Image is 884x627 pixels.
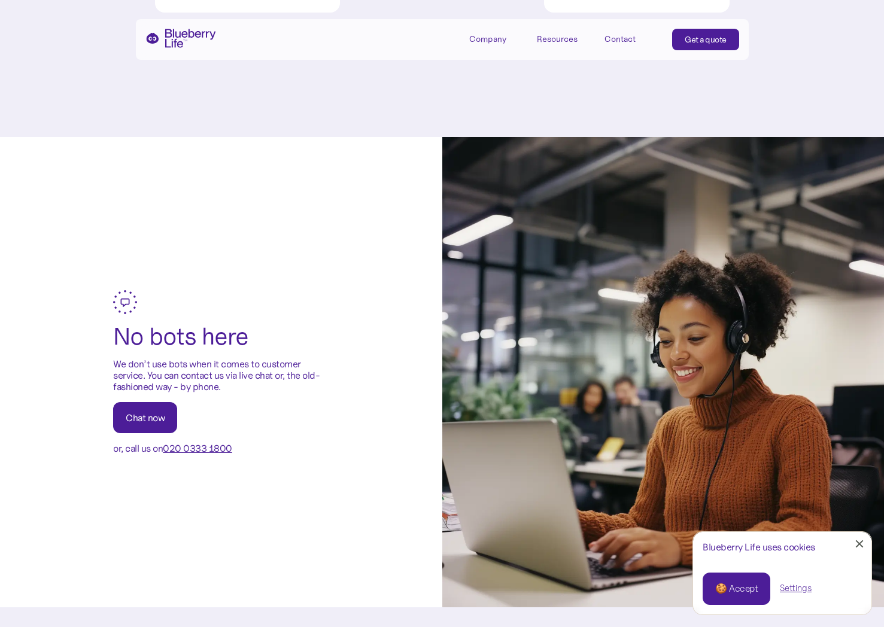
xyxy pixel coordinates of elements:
[672,29,739,50] a: Get a quote
[703,541,862,553] div: Blueberry Life uses cookies
[780,582,812,595] a: Settings
[604,34,636,44] div: Contact
[715,582,758,595] div: 🍪 Accept
[469,34,506,44] div: Company
[703,573,770,605] a: 🍪 Accept
[113,443,232,454] p: or, call us on
[537,29,591,48] div: Resources
[847,532,871,556] a: Close Cookie Popup
[113,324,248,349] h2: No bots here
[113,402,177,433] a: Chat now
[537,34,578,44] div: Resources
[145,29,216,48] a: home
[163,442,232,454] a: 020 0333 1800
[604,29,658,48] a: Contact
[113,358,329,393] p: We don’t use bots when it comes to customer service. You can contact us via live chat or, the old...
[685,34,727,45] div: Get a quote
[469,29,523,48] div: Company
[126,412,165,424] div: Chat now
